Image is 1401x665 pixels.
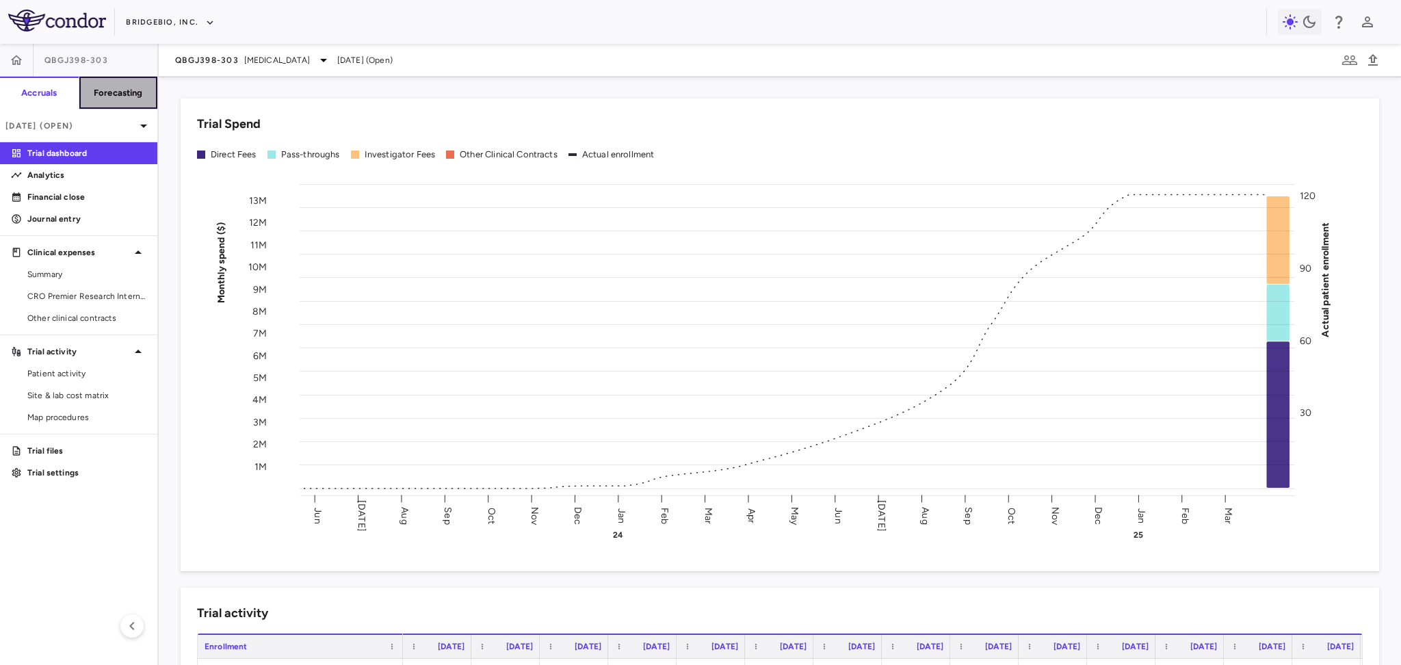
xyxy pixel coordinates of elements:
[27,367,146,380] span: Patient activity
[442,507,454,524] text: Sep
[917,642,943,651] span: [DATE]
[789,506,800,525] text: May
[1053,642,1080,651] span: [DATE]
[780,642,807,651] span: [DATE]
[1179,507,1191,523] text: Feb
[27,268,146,281] span: Summary
[746,508,757,523] text: Apr
[572,506,584,524] text: Dec
[711,642,738,651] span: [DATE]
[312,508,324,523] text: Jun
[460,148,558,161] div: Other Clinical Contracts
[27,345,130,358] p: Trial activity
[27,191,146,203] p: Financial close
[833,508,844,523] text: Jun
[1134,530,1143,540] text: 25
[1300,407,1311,419] tspan: 30
[21,87,57,99] h6: Accruals
[1049,506,1061,525] text: Nov
[211,148,257,161] div: Direct Fees
[252,305,267,317] tspan: 8M
[252,394,267,406] tspan: 4M
[94,87,143,99] h6: Forecasting
[249,194,267,206] tspan: 13M
[27,467,146,479] p: Trial settings
[175,55,239,66] span: QBGJ398-303
[248,261,267,273] tspan: 10M
[250,239,267,250] tspan: 11M
[253,350,267,361] tspan: 6M
[27,147,146,159] p: Trial dashboard
[249,217,267,229] tspan: 12M
[27,290,146,302] span: CRO Premier Research International LLC
[1006,507,1017,523] text: Oct
[126,12,215,34] button: BridgeBio, Inc.
[963,507,974,524] text: Sep
[1300,262,1311,274] tspan: 90
[27,411,146,423] span: Map procedures
[197,604,268,623] h6: Trial activity
[575,642,601,651] span: [DATE]
[1222,507,1234,523] text: Mar
[1092,506,1104,524] text: Dec
[337,54,393,66] span: [DATE] (Open)
[1259,642,1285,651] span: [DATE]
[876,500,887,532] text: [DATE]
[27,445,146,457] p: Trial files
[253,283,267,295] tspan: 9M
[253,439,267,450] tspan: 2M
[253,328,267,339] tspan: 7M
[356,500,367,532] text: [DATE]
[27,213,146,225] p: Journal entry
[486,507,497,523] text: Oct
[244,54,310,66] span: [MEDICAL_DATA]
[44,55,108,66] span: QBGJ398-303
[1300,190,1315,202] tspan: 120
[27,246,130,259] p: Clinical expenses
[613,530,623,540] text: 24
[1136,508,1147,523] text: Jan
[27,312,146,324] span: Other clinical contracts
[281,148,340,161] div: Pass-throughs
[643,642,670,651] span: [DATE]
[703,507,714,523] text: Mar
[1122,642,1149,651] span: [DATE]
[27,169,146,181] p: Analytics
[27,389,146,402] span: Site & lab cost matrix
[254,460,267,472] tspan: 1M
[197,115,261,133] h6: Trial Spend
[205,642,248,651] span: Enrollment
[365,148,436,161] div: Investigator Fees
[399,507,410,524] text: Aug
[582,148,655,161] div: Actual enrollment
[1300,335,1311,346] tspan: 60
[985,642,1012,651] span: [DATE]
[919,507,931,524] text: Aug
[616,508,627,523] text: Jan
[215,222,227,303] tspan: Monthly spend ($)
[253,416,267,428] tspan: 3M
[438,642,464,651] span: [DATE]
[1320,222,1331,337] tspan: Actual patient enrollment
[253,372,267,384] tspan: 5M
[5,120,135,132] p: [DATE] (Open)
[659,507,670,523] text: Feb
[506,642,533,651] span: [DATE]
[1327,642,1354,651] span: [DATE]
[848,642,875,651] span: [DATE]
[8,10,106,31] img: logo-full-SnFGN8VE.png
[1190,642,1217,651] span: [DATE]
[529,506,540,525] text: Nov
